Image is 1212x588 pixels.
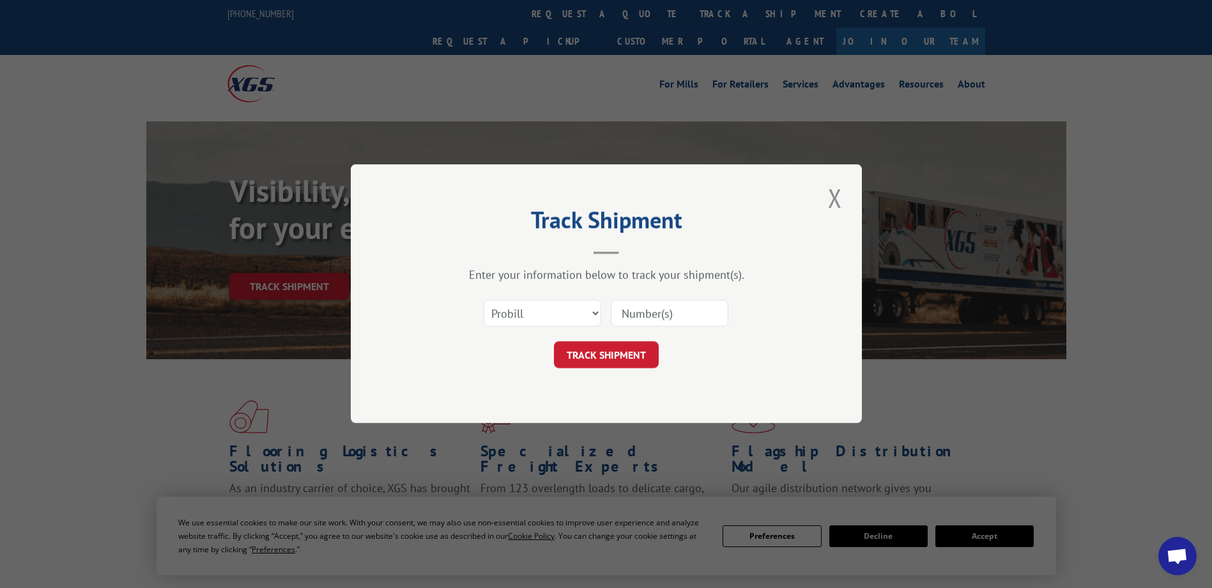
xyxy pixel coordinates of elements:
button: Close modal [824,180,846,215]
div: Enter your information below to track your shipment(s). [415,268,798,282]
h2: Track Shipment [415,211,798,235]
a: Open chat [1158,537,1197,575]
button: TRACK SHIPMENT [554,342,659,369]
input: Number(s) [611,300,728,327]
